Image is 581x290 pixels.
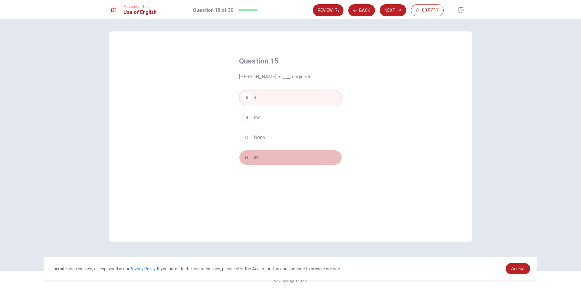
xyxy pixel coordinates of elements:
span: 00:07:17 [422,8,438,13]
button: Dan [239,150,342,165]
button: Next [380,4,406,16]
button: Aa [239,90,342,105]
button: CNone [239,130,342,145]
span: None [254,134,265,141]
span: [PERSON_NAME] is ___ engineer. [239,73,342,80]
span: Accept [511,266,525,271]
button: Bthe [239,110,342,125]
span: © Copyright 2025 [274,278,307,283]
div: B [242,113,251,122]
div: cookieconsent [44,257,537,280]
div: D [242,153,251,162]
h4: Question 15 [239,56,342,66]
h1: Use of English [123,9,156,16]
span: an [254,154,259,161]
span: a [254,94,256,101]
span: Placement Test [123,5,156,9]
span: This site uses cookies, as explained in our . If you agree to the use of cookies, please click th... [51,266,341,271]
h1: Question 15 of 30 [193,7,233,14]
span: the [254,114,261,121]
button: Review [313,4,343,16]
div: C [242,133,251,142]
a: Privacy Policy [130,266,155,271]
a: dismiss cookie message [506,263,530,274]
button: Back [348,4,375,16]
button: 00:07:17 [411,4,444,16]
div: A [242,93,251,103]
